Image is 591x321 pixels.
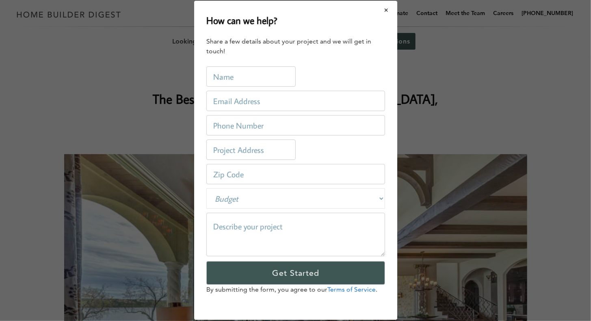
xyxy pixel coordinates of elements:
div: Share a few details about your project and we will get in touch! [206,37,385,57]
input: Get Started [206,262,385,285]
input: Project Address [206,140,296,160]
input: Email Address [206,91,385,111]
h2: How can we help? [206,13,277,28]
p: By submitting the form, you agree to our . [206,285,385,295]
input: Phone Number [206,116,385,136]
input: Name [206,67,296,87]
a: Terms of Service [327,286,376,294]
button: Close modal [376,2,397,19]
iframe: Drift Widget Chat Controller [550,280,581,311]
input: Zip Code [206,164,385,185]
